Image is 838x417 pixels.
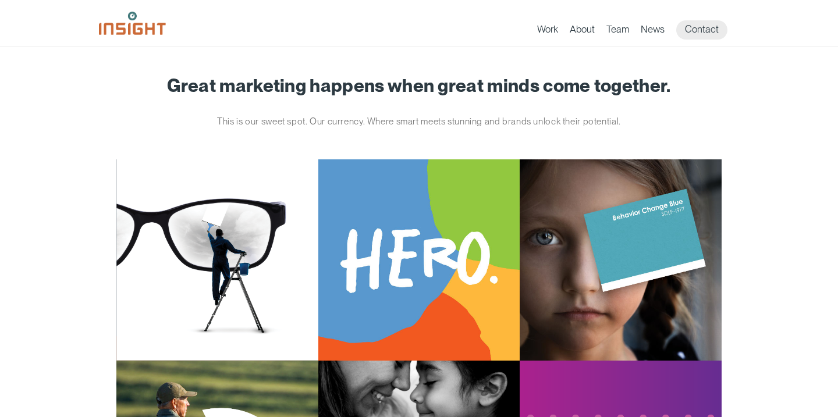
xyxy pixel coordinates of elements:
[116,159,318,361] img: Ophthalmology Limited
[570,23,595,40] a: About
[641,23,665,40] a: News
[520,159,722,361] img: South Dakota Department of Health – Childhood Lead Poisoning Prevention
[201,113,637,130] p: This is our sweet spot. Our currency. Where smart meets stunning and brands unlock their potential.
[606,23,629,40] a: Team
[676,20,727,40] a: Contact
[537,23,558,40] a: Work
[318,159,520,361] img: South Dakota Department of Social Services – Childcare Promotion
[537,20,739,40] nav: primary navigation menu
[116,76,722,95] h1: Great marketing happens when great minds come together.
[99,12,166,35] img: Insight Marketing Design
